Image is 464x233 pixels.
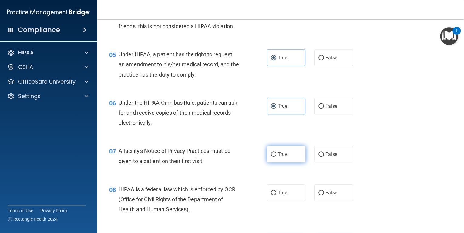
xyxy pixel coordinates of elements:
[271,104,276,109] input: True
[7,78,88,85] a: OfficeSafe University
[325,151,337,157] span: False
[8,208,33,214] a: Terms of Use
[109,186,116,193] span: 08
[318,56,324,60] input: False
[119,100,237,126] span: Under the HIPAA Omnibus Rule, patients can ask for and receive copies of their medical records el...
[440,27,458,45] button: Open Resource Center, 1 new notification
[109,148,116,155] span: 07
[456,31,458,39] div: 1
[318,104,324,109] input: False
[18,64,33,71] p: OSHA
[119,51,239,77] span: Under HIPAA, a patient has the right to request an amendment to his/her medical record, and the p...
[318,152,324,157] input: False
[8,216,58,222] span: Ⓒ Rectangle Health 2024
[325,103,337,109] span: False
[278,151,287,157] span: True
[318,191,324,195] input: False
[18,26,60,34] h4: Compliance
[278,55,287,61] span: True
[18,78,76,85] p: OfficeSafe University
[7,64,88,71] a: OSHA
[7,93,88,100] a: Settings
[7,6,90,18] img: PMB logo
[40,208,68,214] a: Privacy Policy
[119,186,235,212] span: HIPAA is a federal law which is enforced by OCR (Office for Civil Rights of the Department of Hea...
[7,49,88,56] a: HIPAA
[325,55,337,61] span: False
[278,103,287,109] span: True
[325,190,337,195] span: False
[271,191,276,195] input: True
[18,93,41,100] p: Settings
[271,152,276,157] input: True
[109,100,116,107] span: 06
[271,56,276,60] input: True
[119,148,230,164] span: A facility's Notice of Privacy Practices must be given to a patient on their first visit.
[278,190,287,195] span: True
[109,51,116,58] span: 05
[18,49,34,56] p: HIPAA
